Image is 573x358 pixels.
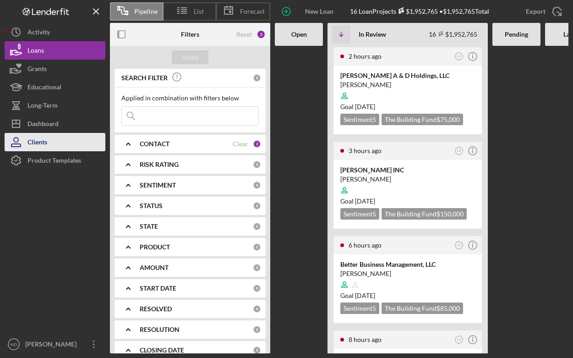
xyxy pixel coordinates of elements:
[240,8,265,15] span: Forecast
[253,74,261,82] div: 0
[253,325,261,334] div: 0
[253,140,261,148] div: 2
[298,2,341,21] div: New Loan Project
[236,31,252,38] div: Reset
[429,30,477,38] div: 16 $1,952,765
[340,71,475,80] div: [PERSON_NAME] A & D Holdings, LLC
[253,243,261,251] div: 0
[457,55,461,58] text: LS
[5,96,105,115] button: Long-Term
[453,50,465,63] button: LS
[340,80,475,89] div: [PERSON_NAME]
[27,133,47,154] div: Clients
[233,140,248,148] div: Clear
[355,292,375,299] time: 11/27/2025
[505,31,528,38] b: Pending
[5,133,105,151] button: Clients
[340,114,379,125] div: Sentiment 5
[140,243,170,251] b: PRODUCT
[5,60,105,78] button: Grants
[140,326,180,333] b: RESOLUTION
[5,23,105,41] button: Activity
[340,165,475,175] div: [PERSON_NAME] INC
[194,8,204,15] span: List
[140,347,184,354] b: CLOSING DATE
[382,208,467,220] div: The Building Fund $150,000
[382,303,463,314] div: The Building Fund $85,000
[340,208,379,220] div: Sentiment 5
[27,41,44,62] div: Loans
[140,305,172,313] b: RESOLVED
[253,181,261,189] div: 0
[340,260,475,269] div: Better Business Management, LLC
[140,182,176,189] b: SENTIMENT
[5,78,105,96] button: Educational
[340,103,375,110] span: Goal
[5,41,105,60] button: Loans
[256,30,266,39] div: 2
[5,151,105,170] button: Product Templates
[340,175,475,184] div: [PERSON_NAME]
[340,197,375,205] span: Goal
[11,342,17,347] text: MD
[453,145,465,157] button: LS
[355,103,375,110] time: 10/29/2025
[349,336,382,343] time: 2025-08-25 21:03
[457,338,461,341] text: LS
[140,264,169,271] b: AMOUNT
[453,334,465,346] button: LS
[5,335,105,353] button: MD[PERSON_NAME]
[253,284,261,292] div: 0
[253,202,261,210] div: 0
[27,151,81,172] div: Product Templates
[134,8,158,15] span: Pipeline
[253,305,261,313] div: 0
[382,114,463,125] div: The Building Fund $75,000
[253,160,261,169] div: 0
[172,50,208,64] button: Apply
[453,239,465,252] button: LS
[140,161,179,168] b: RISK RATING
[349,241,382,249] time: 2025-08-25 22:37
[253,264,261,272] div: 0
[359,31,386,38] b: In Review
[121,94,259,102] div: Applied in combination with filters below
[27,115,59,135] div: Dashboard
[349,147,382,154] time: 2025-08-26 01:57
[27,96,58,117] div: Long-Term
[517,2,568,21] button: Export
[275,2,350,21] button: New Loan Project
[332,46,483,136] a: 2 hours agoLS[PERSON_NAME] A & D Holdings, LLC[PERSON_NAME]Goal [DATE]Sentiment5The Building Fund...
[181,31,199,38] b: Filters
[121,74,168,82] b: SEARCH FILTER
[140,285,176,292] b: START DATE
[182,50,199,64] div: Apply
[140,223,158,230] b: STATE
[526,2,546,21] div: Export
[5,115,105,133] button: Dashboard
[140,140,169,148] b: CONTACT
[253,346,261,354] div: 0
[340,303,379,314] div: Sentiment 5
[23,335,82,356] div: [PERSON_NAME]
[349,52,382,60] time: 2025-08-26 02:43
[340,292,375,299] span: Goal
[457,243,461,247] text: LS
[27,78,61,99] div: Educational
[140,202,163,209] b: STATUS
[332,140,483,230] a: 3 hours agoLS[PERSON_NAME] INC[PERSON_NAME]Goal [DATE]Sentiment5The Building Fund$150,000
[291,31,307,38] b: Open
[253,222,261,231] div: 0
[332,235,483,325] a: 6 hours agoLSBetter Business Management, LLC[PERSON_NAME]Goal [DATE]Sentiment5The Building Fund$8...
[27,60,47,80] div: Grants
[27,23,50,44] div: Activity
[457,149,461,152] text: LS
